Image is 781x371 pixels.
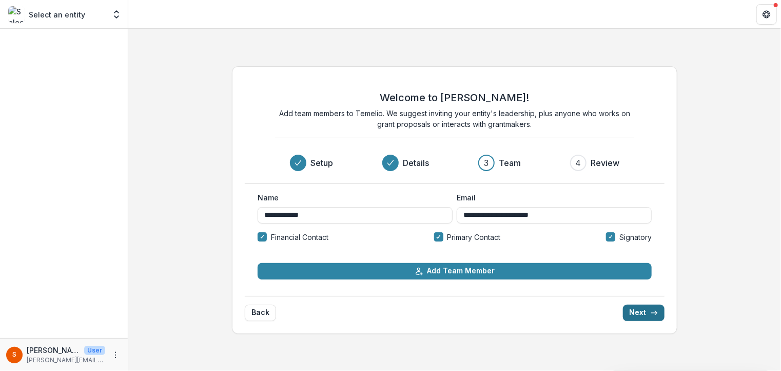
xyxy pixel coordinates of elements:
h3: Review [591,157,619,169]
label: Name [258,192,446,203]
img: Select an entity [8,6,25,23]
h3: Team [499,157,521,169]
h3: Setup [310,157,333,169]
div: ssingh@missionsociety.org [12,351,16,358]
button: Back [245,305,276,321]
span: Primary Contact [447,232,501,243]
div: Progress [290,155,619,171]
p: Select an entity [29,9,85,20]
button: Next [623,305,665,321]
p: Add team members to Temelio. We suggest inviting your entity's leadership, plus anyone who works ... [275,108,634,129]
button: More [109,349,122,361]
button: Open entity switcher [109,4,124,25]
button: Get Help [756,4,777,25]
div: 4 [576,157,581,169]
button: Add Team Member [258,263,652,280]
span: Signatory [619,232,652,243]
span: Financial Contact [271,232,328,243]
h3: Details [403,157,429,169]
p: [PERSON_NAME][EMAIL_ADDRESS][DOMAIN_NAME] [27,345,80,356]
h2: Welcome to [PERSON_NAME]! [380,91,530,104]
p: User [84,346,105,355]
p: [PERSON_NAME][EMAIL_ADDRESS][DOMAIN_NAME] [27,356,105,365]
div: 3 [484,157,489,169]
label: Email [457,192,646,203]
